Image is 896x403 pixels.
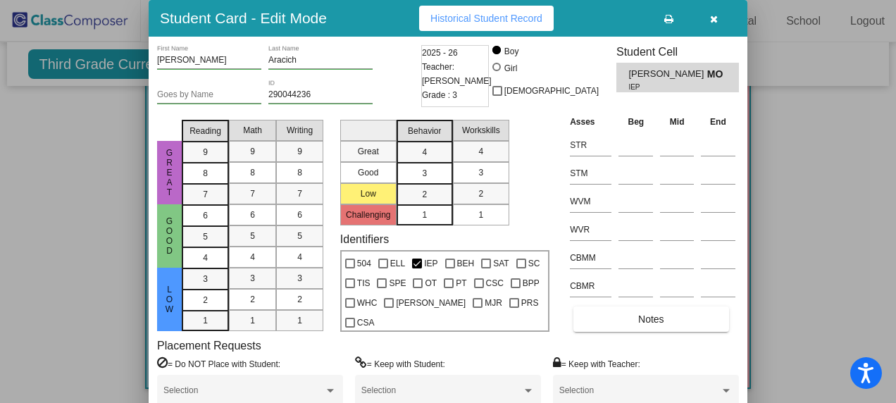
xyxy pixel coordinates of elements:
[493,255,509,272] span: SAT
[616,45,739,58] h3: Student Cell
[163,285,176,314] span: Low
[478,187,483,200] span: 2
[390,255,405,272] span: ELL
[160,9,327,27] h3: Student Card - Edit Mode
[268,90,373,100] input: Enter ID
[203,314,208,327] span: 1
[203,294,208,306] span: 2
[250,251,255,263] span: 4
[297,166,302,179] span: 8
[504,45,519,58] div: Boy
[553,356,640,371] label: = Keep with Teacher:
[422,167,427,180] span: 3
[430,13,542,24] span: Historical Student Record
[297,293,302,306] span: 2
[297,209,302,221] span: 6
[422,88,457,102] span: Grade : 3
[485,294,502,311] span: MJR
[570,219,611,240] input: assessment
[203,146,208,159] span: 9
[297,251,302,263] span: 4
[250,272,255,285] span: 3
[340,232,389,246] label: Identifiers
[615,114,657,130] th: Beg
[250,209,255,221] span: 6
[297,145,302,158] span: 9
[163,216,176,256] span: Good
[297,314,302,327] span: 1
[287,124,313,137] span: Writing
[243,124,262,137] span: Math
[396,294,466,311] span: [PERSON_NAME]
[189,125,221,137] span: Reading
[203,209,208,222] span: 6
[424,255,437,272] span: IEP
[570,135,611,156] input: assessment
[462,124,500,137] span: Workskills
[419,6,554,31] button: Historical Student Record
[456,275,466,292] span: PT
[250,145,255,158] span: 9
[408,125,441,137] span: Behavior
[504,82,599,99] span: [DEMOGRAPHIC_DATA]
[422,146,427,159] span: 4
[250,166,255,179] span: 8
[504,62,518,75] div: Girl
[250,230,255,242] span: 5
[357,275,371,292] span: TIS
[528,255,540,272] span: SC
[357,255,371,272] span: 504
[523,275,540,292] span: BPP
[486,275,504,292] span: CSC
[297,230,302,242] span: 5
[163,148,176,197] span: Great
[157,90,261,100] input: goes by name
[422,209,427,221] span: 1
[521,294,539,311] span: PRS
[422,60,492,88] span: Teacher: [PERSON_NAME]
[389,275,406,292] span: SPE
[478,209,483,221] span: 1
[478,145,483,158] span: 4
[628,67,707,82] span: [PERSON_NAME]
[707,67,727,82] span: MO
[203,273,208,285] span: 3
[628,82,697,92] span: IEP
[422,46,458,60] span: 2025 - 26
[425,275,437,292] span: OT
[570,247,611,268] input: assessment
[250,314,255,327] span: 1
[570,191,611,212] input: assessment
[250,293,255,306] span: 2
[203,188,208,201] span: 7
[570,163,611,184] input: assessment
[357,294,378,311] span: WHC
[203,230,208,243] span: 5
[250,187,255,200] span: 7
[566,114,615,130] th: Asses
[297,272,302,285] span: 3
[657,114,697,130] th: Mid
[697,114,739,130] th: End
[157,356,280,371] label: = Do NOT Place with Student:
[357,314,375,331] span: CSA
[203,252,208,264] span: 4
[638,314,664,325] span: Notes
[573,306,728,332] button: Notes
[478,166,483,179] span: 3
[355,356,445,371] label: = Keep with Student:
[297,187,302,200] span: 7
[570,275,611,297] input: assessment
[157,339,261,352] label: Placement Requests
[203,167,208,180] span: 8
[422,188,427,201] span: 2
[457,255,475,272] span: BEH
